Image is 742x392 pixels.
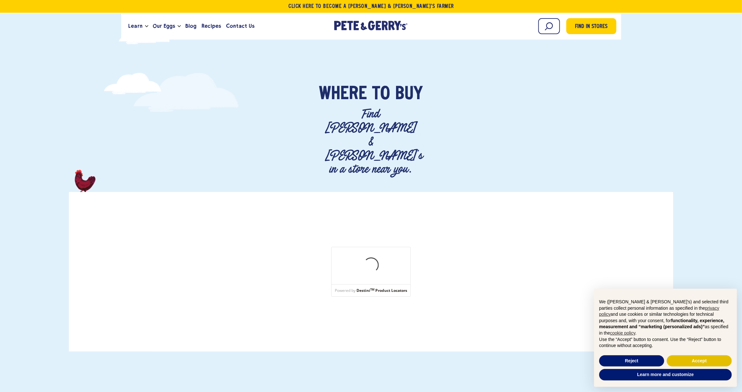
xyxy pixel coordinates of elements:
span: To [372,85,390,104]
span: Recipes [202,22,221,30]
button: Open the dropdown menu for Our Eggs [178,25,181,27]
span: Blog [185,22,196,30]
button: Reject [599,355,664,367]
p: We ([PERSON_NAME] & [PERSON_NAME]'s) and selected third parties collect personal information as s... [599,299,732,337]
a: Contact Us [224,18,257,35]
span: Learn [129,22,143,30]
a: Recipes [199,18,224,35]
a: Find in Stores [566,18,616,34]
p: Find [PERSON_NAME] & [PERSON_NAME]'s in a store near you. [325,107,417,176]
p: Use the “Accept” button to consent. Use the “Reject” button to continue without accepting. [599,337,732,349]
a: Blog [183,18,199,35]
span: Contact Us [226,22,254,30]
button: Open the dropdown menu for Learn [145,25,148,27]
span: Our Eggs [153,22,175,30]
a: Learn [126,18,145,35]
button: Accept [667,355,732,367]
span: Find in Stores [575,23,607,31]
span: Buy [395,85,423,104]
input: Search [538,18,560,34]
button: Learn more and customize [599,369,732,381]
a: Our Eggs [150,18,178,35]
a: cookie policy [610,330,635,336]
span: Where [319,85,367,104]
